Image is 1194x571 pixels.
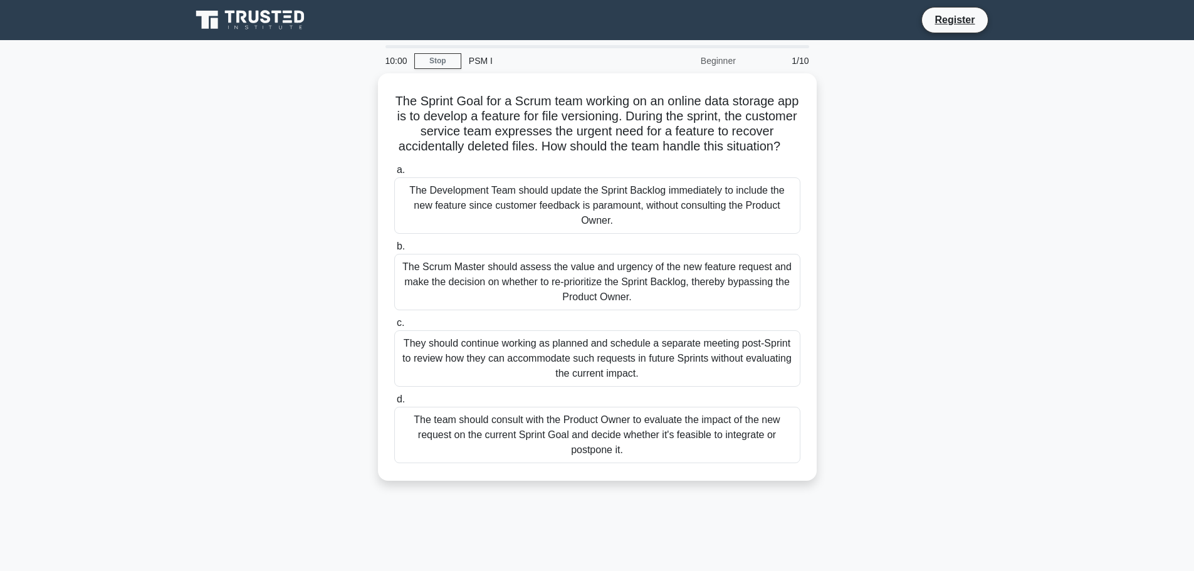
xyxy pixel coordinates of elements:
[394,254,800,310] div: The Scrum Master should assess the value and urgency of the new feature request and make the deci...
[397,241,405,251] span: b.
[378,48,414,73] div: 10:00
[743,48,817,73] div: 1/10
[394,330,800,387] div: They should continue working as planned and schedule a separate meeting post-Sprint to review how...
[397,317,404,328] span: c.
[397,394,405,404] span: d.
[393,93,802,155] h5: The Sprint Goal for a Scrum team working on an online data storage app is to develop a feature fo...
[397,164,405,175] span: a.
[414,53,461,69] a: Stop
[634,48,743,73] div: Beginner
[394,407,800,463] div: The team should consult with the Product Owner to evaluate the impact of the new request on the c...
[927,12,982,28] a: Register
[461,48,634,73] div: PSM I
[394,177,800,234] div: The Development Team should update the Sprint Backlog immediately to include the new feature sinc...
